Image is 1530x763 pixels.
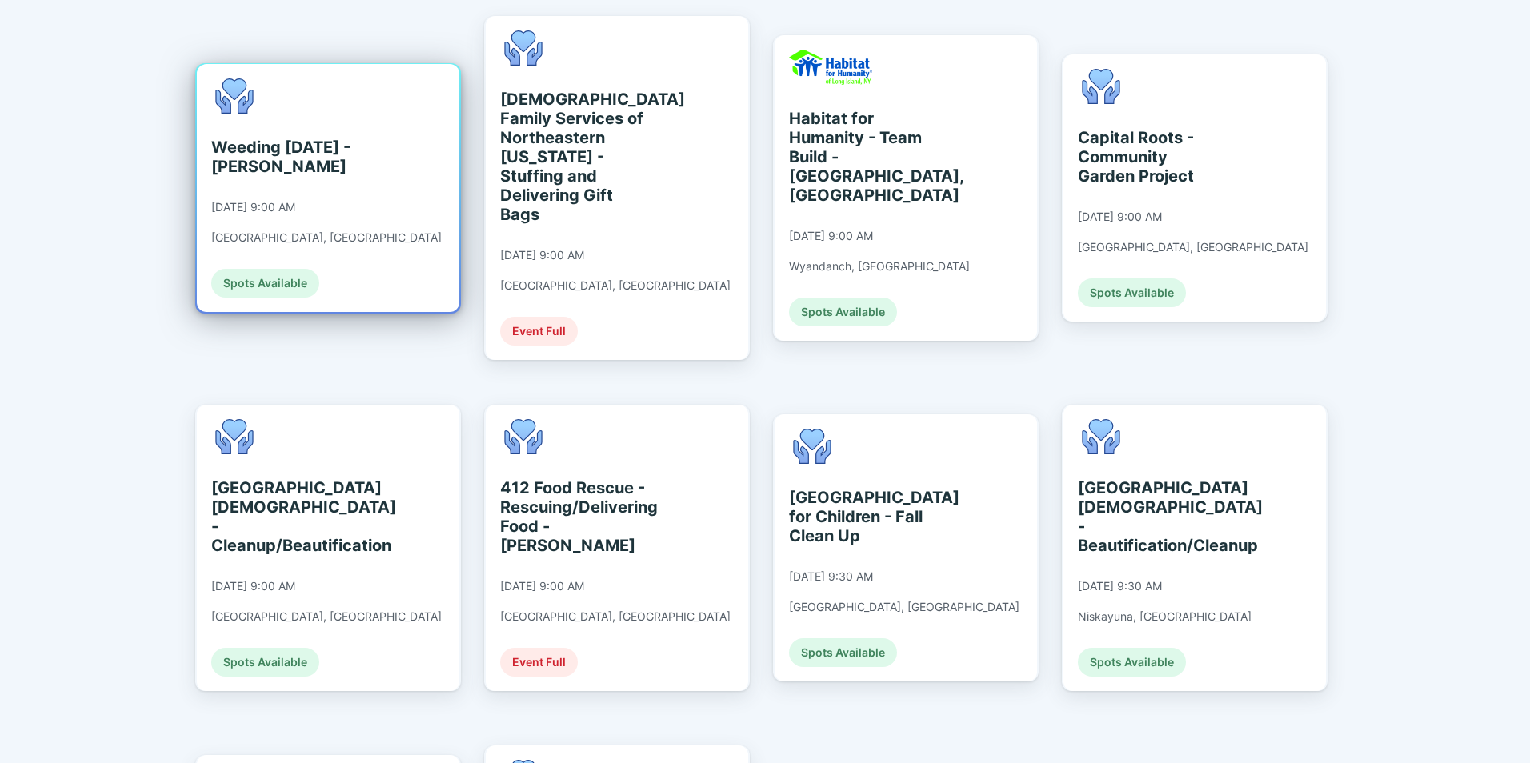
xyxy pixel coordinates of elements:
div: [GEOGRAPHIC_DATA], [GEOGRAPHIC_DATA] [500,609,731,624]
div: Spots Available [211,269,319,298]
div: Event Full [500,317,578,346]
div: [GEOGRAPHIC_DATA], [GEOGRAPHIC_DATA] [500,278,731,293]
div: [GEOGRAPHIC_DATA], [GEOGRAPHIC_DATA] [789,600,1019,614]
div: Niskayuna, [GEOGRAPHIC_DATA] [1078,609,1252,624]
div: [GEOGRAPHIC_DATA][DEMOGRAPHIC_DATA] - Beautification/Cleanup [1078,478,1224,555]
div: [DATE] 9:30 AM [1078,579,1162,593]
div: [DEMOGRAPHIC_DATA] Family Services of Northeastern [US_STATE] - Stuffing and Delivering Gift Bags [500,90,647,224]
div: [GEOGRAPHIC_DATA], [GEOGRAPHIC_DATA] [211,609,442,624]
div: [GEOGRAPHIC_DATA] for Children - Fall Clean Up [789,488,935,545]
div: Spots Available [1078,648,1186,677]
div: [GEOGRAPHIC_DATA], [GEOGRAPHIC_DATA] [1078,240,1308,254]
div: Habitat for Humanity - Team Build - [GEOGRAPHIC_DATA], [GEOGRAPHIC_DATA] [789,109,935,205]
div: [GEOGRAPHIC_DATA], [GEOGRAPHIC_DATA] [211,230,442,245]
div: Wyandanch, [GEOGRAPHIC_DATA] [789,259,970,274]
div: Spots Available [789,638,897,667]
div: Capital Roots - Community Garden Project [1078,128,1224,186]
div: [DATE] 9:00 AM [211,579,295,593]
div: Spots Available [1078,278,1186,307]
div: [DATE] 9:00 AM [500,248,584,262]
div: [DATE] 9:00 AM [211,200,295,214]
div: Weeding [DATE] - [PERSON_NAME] [211,138,358,176]
div: Spots Available [211,648,319,677]
div: [GEOGRAPHIC_DATA][DEMOGRAPHIC_DATA] - Cleanup/Beautification [211,478,358,555]
div: [DATE] 9:00 AM [1078,210,1162,224]
div: Spots Available [789,298,897,326]
div: [DATE] 9:00 AM [789,229,873,243]
div: [DATE] 9:30 AM [789,569,873,584]
div: [DATE] 9:00 AM [500,579,584,593]
div: Event Full [500,648,578,677]
div: 412 Food Rescue - Rescuing/Delivering Food - [PERSON_NAME] [500,478,647,555]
